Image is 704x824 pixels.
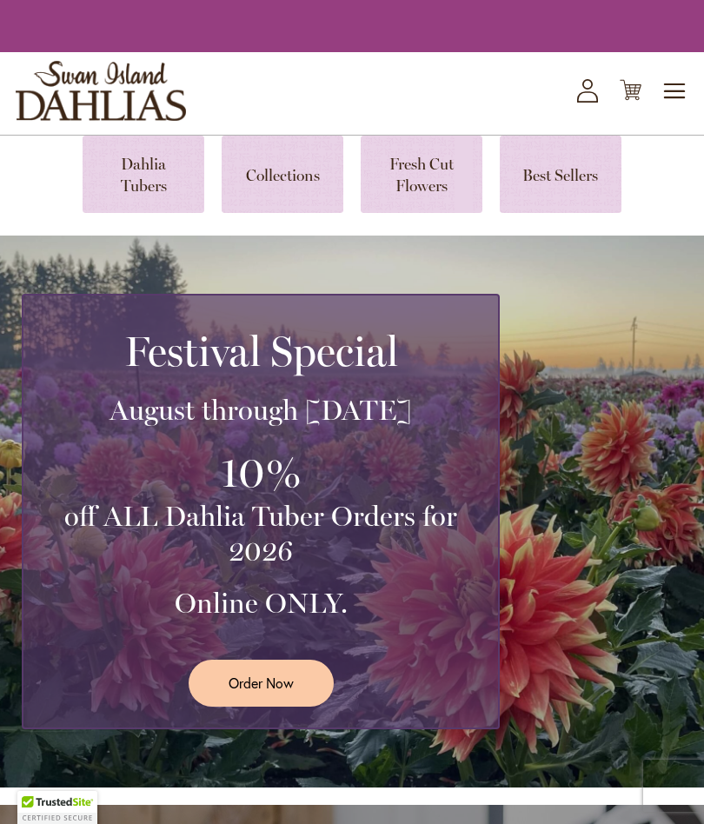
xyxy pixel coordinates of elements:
h3: Online ONLY. [44,586,477,621]
h2: Festival Special [44,327,477,375]
a: Order Now [189,660,334,706]
h3: August through [DATE] [44,393,477,428]
h3: 10% [44,445,477,500]
a: store logo [16,61,186,121]
h3: off ALL Dahlia Tuber Orders for 2026 [44,499,477,568]
span: Order Now [229,673,294,693]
